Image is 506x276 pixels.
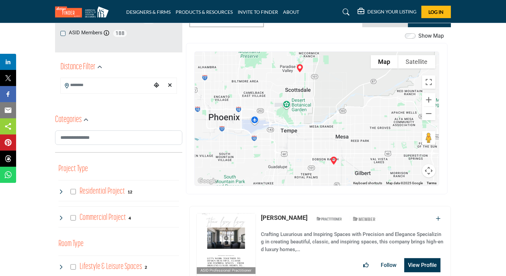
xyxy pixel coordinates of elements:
[422,93,435,107] button: Zoom in
[261,213,308,222] p: Elizabeth Hamill
[398,55,435,69] button: Show satellite imagery
[283,9,299,15] a: ABOUT
[386,181,423,185] span: Map data ©2025 Google
[418,32,444,40] label: Show Map
[71,264,76,270] input: Select Lifestyle & Leisure Spaces checkbox
[422,131,435,145] button: Drag Pegman onto the map to open Street View
[327,154,340,167] div: Teri Smithers (HQ)
[112,29,128,38] span: 188
[129,215,131,221] div: 4 Results For Commercial Project
[421,6,451,18] button: Log In
[128,190,133,194] b: 12
[349,215,379,223] img: ASID Members Badge Icon
[404,258,441,272] button: View Profile
[55,130,182,145] input: Search Category
[197,213,256,267] img: Elizabeth Hamill
[55,6,112,17] img: Site Logo
[80,261,142,273] h4: Lifestyle & Leisure Spaces: Lifestyle & Leisure Spaces
[60,61,95,73] h2: Distance Filter
[422,164,435,178] button: Map camera controls
[196,177,219,186] a: Open this area in Google Maps (opens a new window)
[358,8,416,16] div: DESIGN YOUR LISTING
[71,215,76,221] input: Select Commercial Project checkbox
[196,177,219,186] img: Google
[69,29,102,37] label: ASID Members
[371,55,398,69] button: Show street map
[129,216,131,221] b: 4
[238,9,278,15] a: INVITE TO FINDER
[261,227,444,253] a: Crafting Luxurious and Inspiring Spaces with Precision and Elegance Specializing in creating beau...
[422,75,435,89] button: Toggle fullscreen view
[58,238,84,250] button: Room Type
[436,215,441,222] a: Add To List
[354,181,382,186] button: Keyboard shortcuts
[80,186,125,197] h4: Residential Project: Types of projects range from simple residential renovations to highly comple...
[145,264,147,270] div: 2 Results For Lifestyle & Leisure Spaces
[145,265,147,270] b: 2
[376,259,401,272] button: Follow
[200,268,251,274] span: ASID Professional Practitioner
[58,163,88,175] button: Project Type
[427,181,437,185] a: Terms (opens in new tab)
[422,107,435,120] button: Zoom out
[61,79,151,92] input: Search Location
[60,31,65,36] input: ASID Members checkbox
[165,78,175,93] div: Clear search location
[197,213,256,274] a: ASID Professional Practitioner
[429,9,444,15] span: Log In
[367,9,416,15] h5: DESIGN YOUR LISTING
[80,212,126,224] h4: Commercial Project: Involve the design, construction, or renovation of spaces used for business p...
[336,7,354,17] a: Search
[261,231,444,253] p: Crafting Luxurious and Inspiring Spaces with Precision and Elegance Specializing in creating beau...
[176,9,233,15] a: PRODUCTS & RESOURCES
[71,189,76,194] input: Select Residential Project checkbox
[128,189,133,195] div: 12 Results For Residential Project
[293,62,307,75] div: Elizabeth Hamill (HQ)
[261,214,308,221] a: [PERSON_NAME]
[55,114,82,126] h2: Categories
[126,9,171,15] a: DESIGNERS & FIRMS
[314,215,344,223] img: ASID Qualified Practitioners Badge Icon
[151,78,162,93] div: Choose your current location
